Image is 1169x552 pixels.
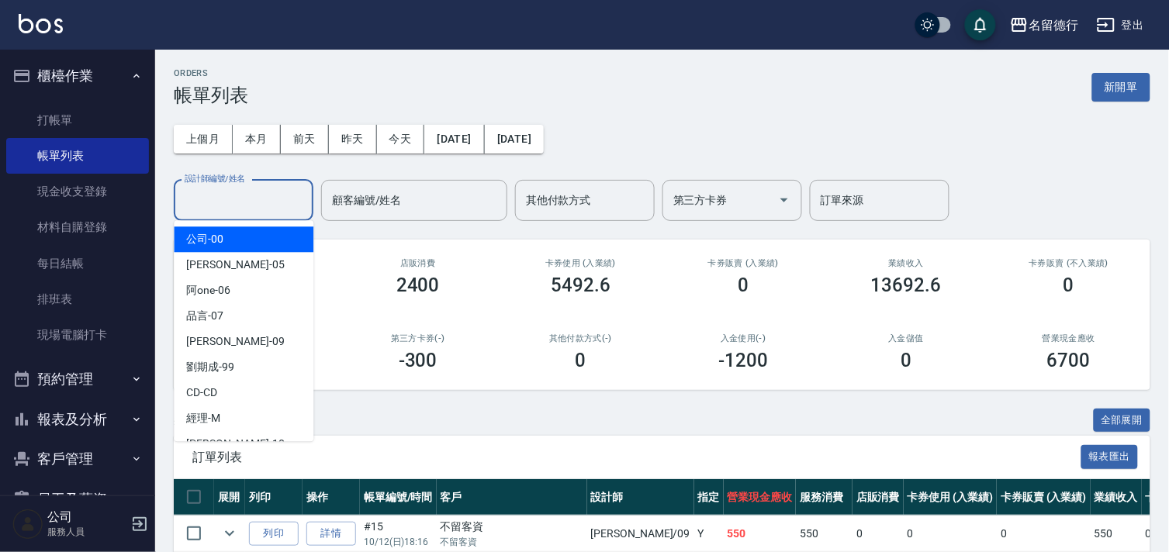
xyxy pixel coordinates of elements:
[724,479,797,516] th: 營業現金應收
[441,535,583,549] p: 不留客資
[853,516,904,552] td: 0
[186,308,223,324] span: 品言 -07
[424,125,484,154] button: [DATE]
[360,479,437,516] th: 帳單編號/時間
[719,350,769,371] h3: -1200
[576,350,586,371] h3: 0
[174,125,233,154] button: 上個月
[186,385,217,401] span: CD -CD
[904,479,998,516] th: 卡券使用 (入業績)
[174,68,248,78] h2: ORDERS
[186,231,223,247] span: 公司 -00
[6,317,149,353] a: 現場電腦打卡
[853,479,904,516] th: 店販消費
[377,125,425,154] button: 今天
[214,479,245,516] th: 展開
[694,479,724,516] th: 指定
[218,522,241,545] button: expand row
[19,14,63,33] img: Logo
[186,282,230,298] span: 阿one -06
[306,522,356,546] a: 詳情
[694,516,724,552] td: Y
[1029,16,1078,35] div: 名留德行
[441,519,583,535] div: 不留客資
[355,333,481,343] h2: 第三方卡券(-)
[6,479,149,519] button: 員工及薪資
[6,246,149,281] a: 每日結帳
[1091,479,1142,516] th: 業績收入
[360,516,437,552] td: #15
[1092,79,1150,94] a: 新開單
[738,274,749,296] h3: 0
[396,274,440,296] h3: 2400
[245,479,303,516] th: 列印
[6,399,149,440] button: 報表及分析
[1064,274,1074,296] h3: 0
[965,9,996,40] button: save
[1081,445,1139,469] button: 報表匯出
[518,333,644,343] h2: 其他付款方式(-)
[174,85,248,106] h3: 帳單列表
[871,274,942,296] h3: 13692.6
[6,209,149,245] a: 材料自購登錄
[355,258,481,268] h2: 店販消費
[1006,258,1132,268] h2: 卡券販賣 (不入業績)
[6,281,149,317] a: 排班表
[249,522,299,546] button: 列印
[47,525,126,539] p: 服務人員
[192,450,1081,465] span: 訂單列表
[796,479,853,516] th: 服務消費
[186,436,284,452] span: [PERSON_NAME] -10
[6,439,149,479] button: 客戶管理
[1091,11,1150,40] button: 登出
[1091,516,1142,552] td: 550
[6,56,149,96] button: 櫃檯作業
[796,516,853,552] td: 550
[6,102,149,138] a: 打帳單
[47,509,126,525] h5: 公司
[364,535,433,549] p: 10/12 (日) 18:16
[233,125,281,154] button: 本月
[1081,449,1139,464] a: 報表匯出
[1092,73,1150,102] button: 新開單
[186,333,284,350] span: [PERSON_NAME] -09
[186,359,234,375] span: 劉期成 -99
[1094,409,1151,433] button: 全部展開
[186,410,220,426] span: 經理 -M
[724,516,797,552] td: 550
[997,516,1091,552] td: 0
[12,509,43,540] img: Person
[1004,9,1084,41] button: 名留德行
[518,258,644,268] h2: 卡券使用 (入業績)
[587,516,694,552] td: [PERSON_NAME] /09
[587,479,694,516] th: 設計師
[997,479,1091,516] th: 卡券販賣 (入業績)
[303,479,360,516] th: 操作
[843,333,969,343] h2: 入金儲值
[680,333,806,343] h2: 入金使用(-)
[186,257,284,273] span: [PERSON_NAME] -05
[485,125,544,154] button: [DATE]
[1006,333,1132,343] h2: 營業現金應收
[901,350,911,371] h3: 0
[772,188,797,212] button: Open
[281,125,329,154] button: 前天
[6,138,149,174] a: 帳單列表
[185,173,245,185] label: 設計師編號/姓名
[6,359,149,399] button: 預約管理
[399,350,438,371] h3: -300
[680,258,806,268] h2: 卡券販賣 (入業績)
[437,479,587,516] th: 客戶
[551,274,610,296] h3: 5492.6
[1047,350,1091,371] h3: 6700
[6,174,149,209] a: 現金收支登錄
[329,125,377,154] button: 昨天
[843,258,969,268] h2: 業績收入
[904,516,998,552] td: 0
